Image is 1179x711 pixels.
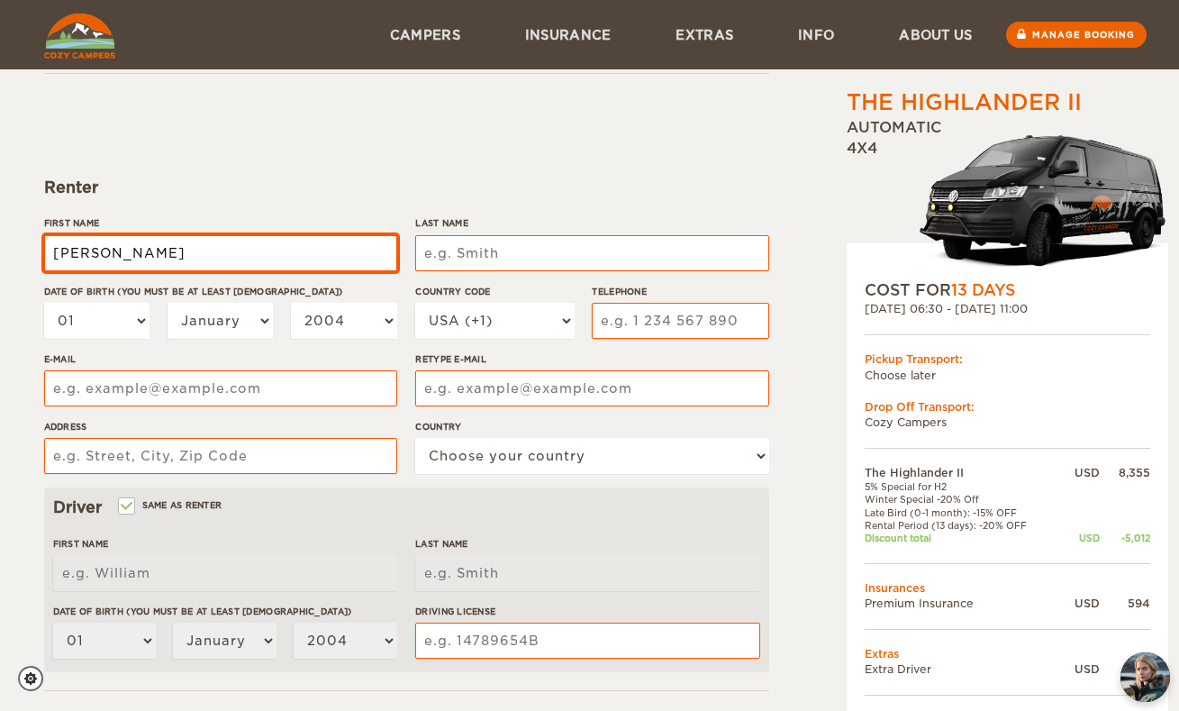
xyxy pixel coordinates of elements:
td: Discount total [865,532,1059,544]
label: Date of birth (You must be at least [DEMOGRAPHIC_DATA]) [44,285,397,298]
input: e.g. 1 234 567 890 [592,303,768,339]
div: [DATE] 06:30 - [DATE] 11:00 [865,301,1150,316]
img: stor-langur-223.png [919,123,1168,279]
label: Country Code [415,285,574,298]
td: Choose later [865,368,1150,383]
a: Manage booking [1006,22,1147,48]
label: Country [415,420,768,433]
img: Cozy Campers [44,14,115,59]
div: Renter [44,177,769,198]
div: 91 [1100,661,1150,677]
div: -5,012 [1100,532,1150,544]
div: Drop Off Transport: [865,399,1150,415]
input: e.g. example@example.com [44,370,397,406]
div: 594 [1100,596,1150,611]
div: USD [1059,661,1100,677]
div: USD [1059,532,1100,544]
td: Rental Period (13 days): -20% OFF [865,519,1059,532]
td: Late Bird (0-1 month): -15% OFF [865,506,1059,519]
label: First Name [44,216,397,230]
label: Retype E-mail [415,352,768,366]
input: e.g. Street, City, Zip Code [44,438,397,474]
input: e.g. example@example.com [415,370,768,406]
label: First Name [53,537,397,551]
span: 13 Days [951,281,1015,299]
div: Automatic 4x4 [847,118,1168,279]
td: The Highlander II [865,465,1059,480]
div: Driver [53,497,760,518]
label: Same as renter [120,497,222,514]
div: The Highlander II [847,87,1082,118]
img: Freyja at Cozy Campers [1120,652,1170,702]
td: Premium Insurance [865,596,1059,611]
input: e.g. Smith [415,555,759,591]
td: Winter Special -20% Off [865,493,1059,506]
label: Last Name [415,216,768,230]
div: COST FOR [865,279,1150,301]
input: Same as renter [120,502,132,514]
label: E-mail [44,352,397,366]
label: Last Name [415,537,759,551]
label: Date of birth (You must be at least [DEMOGRAPHIC_DATA]) [53,605,397,618]
div: USD [1059,465,1100,480]
label: Driving License [415,605,759,618]
td: 5% Special for H2 [865,480,1059,493]
div: USD [1059,596,1100,611]
input: e.g. Smith [415,235,768,271]
div: 8,355 [1100,465,1150,480]
td: Extras [865,646,1150,661]
label: Telephone [592,285,768,298]
div: Pickup Transport: [865,351,1150,367]
input: e.g. 14789654B [415,623,759,659]
label: Address [44,420,397,433]
input: e.g. William [44,235,397,271]
button: chat-button [1120,652,1170,702]
td: Insurances [865,580,1150,596]
td: Cozy Campers [865,415,1150,430]
a: Cookie settings [18,666,55,691]
input: e.g. William [53,555,397,591]
td: Extra Driver [865,661,1059,677]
